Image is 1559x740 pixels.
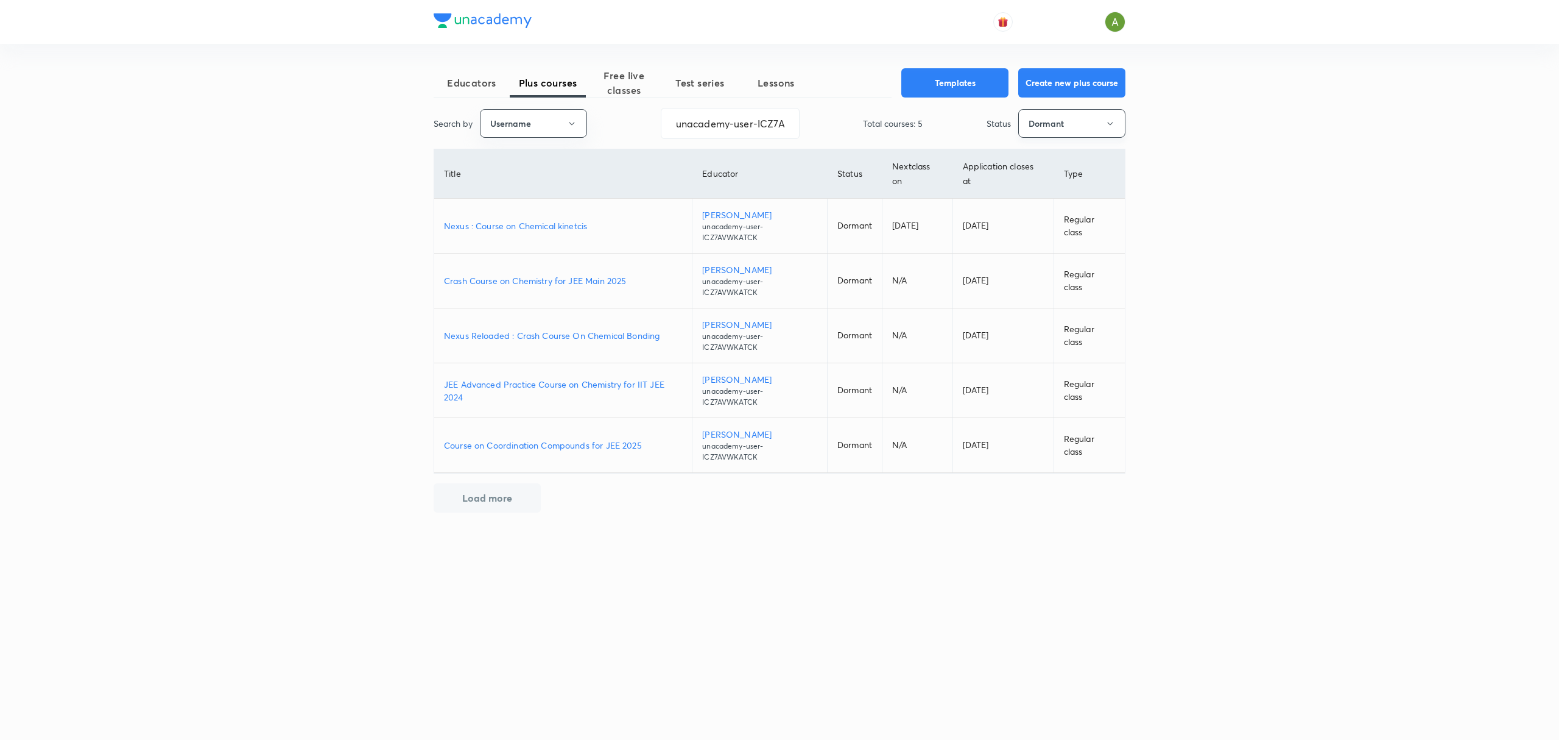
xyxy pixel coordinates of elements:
td: N/A [882,254,952,308]
p: unacademy-user-ICZ7AVWKATCK [702,441,817,463]
th: Type [1054,149,1125,199]
td: Dormant [828,254,882,308]
a: [PERSON_NAME]unacademy-user-ICZ7AVWKATCK [702,428,817,463]
td: N/A [882,418,952,473]
th: Educator [692,149,828,199]
th: Next class on [882,149,952,199]
th: Application closes at [952,149,1054,199]
span: Lessons [738,76,814,90]
span: Plus courses [510,76,586,90]
a: [PERSON_NAME]unacademy-user-ICZ7AVWKATCK [702,208,817,243]
a: Course on Coordination Compounds for JEE 2025 [444,439,682,452]
td: Dormant [828,199,882,254]
p: Status [987,117,1011,130]
span: Test series [662,76,738,90]
td: N/A [882,308,952,363]
td: Regular class [1054,363,1125,418]
button: Load more [434,483,541,513]
img: avatar [998,16,1008,27]
p: Total courses: 5 [863,117,923,130]
a: [PERSON_NAME]unacademy-user-ICZ7AVWKATCK [702,318,817,353]
td: [DATE] [882,199,952,254]
td: [DATE] [952,418,1054,473]
a: Company Logo [434,13,532,31]
a: JEE Advanced Practice Course on Chemistry for IIT JEE 2024 [444,378,682,404]
td: Regular class [1054,308,1125,363]
td: Dormant [828,418,882,473]
p: Search by [434,117,473,130]
td: [DATE] [952,308,1054,363]
p: [PERSON_NAME] [702,428,817,441]
a: Nexus : Course on Chemical kinetcis [444,219,682,232]
p: [PERSON_NAME] [702,318,817,331]
td: Regular class [1054,254,1125,308]
p: [PERSON_NAME] [702,263,817,276]
p: unacademy-user-ICZ7AVWKATCK [702,276,817,298]
img: Company Logo [434,13,532,28]
td: [DATE] [952,363,1054,418]
td: Regular class [1054,418,1125,473]
button: Create new plus course [1018,68,1125,98]
img: Ajay A [1105,12,1125,32]
a: Nexus Reloaded : Crash Course On Chemical Bonding [444,329,682,342]
a: [PERSON_NAME]unacademy-user-ICZ7AVWKATCK [702,373,817,408]
td: Dormant [828,308,882,363]
button: avatar [993,12,1013,32]
td: Dormant [828,363,882,418]
td: Regular class [1054,199,1125,254]
p: unacademy-user-ICZ7AVWKATCK [702,386,817,408]
p: unacademy-user-ICZ7AVWKATCK [702,221,817,243]
input: Search... [661,108,799,139]
button: Templates [901,68,1008,98]
th: Title [434,149,692,199]
button: Username [480,109,587,138]
span: Educators [434,76,510,90]
p: unacademy-user-ICZ7AVWKATCK [702,331,817,353]
th: Status [828,149,882,199]
p: [PERSON_NAME] [702,208,817,221]
td: [DATE] [952,254,1054,308]
button: Dormant [1018,109,1125,138]
a: [PERSON_NAME]unacademy-user-ICZ7AVWKATCK [702,263,817,298]
span: Free live classes [586,68,662,98]
p: [PERSON_NAME] [702,373,817,386]
a: Crash Course on Chemistry for JEE Main 2025 [444,274,682,287]
td: N/A [882,363,952,418]
td: [DATE] [952,199,1054,254]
